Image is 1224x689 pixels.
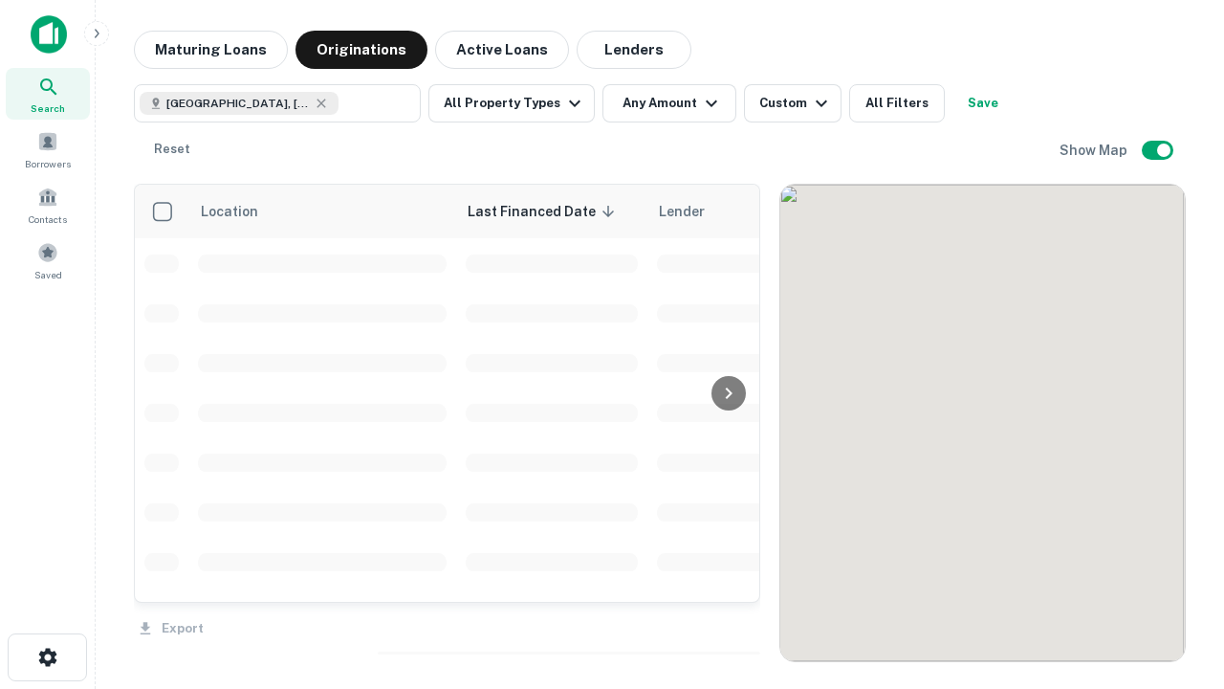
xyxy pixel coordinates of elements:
button: Originations [295,31,427,69]
button: All Property Types [428,84,595,122]
div: Custom [759,92,833,115]
button: Maturing Loans [134,31,288,69]
span: Borrowers [25,156,71,171]
button: Lenders [577,31,691,69]
span: Last Financed Date [468,200,621,223]
button: Reset [142,130,203,168]
button: Custom [744,84,841,122]
span: Search [31,100,65,116]
h6: Show Map [1060,140,1130,161]
span: Lender [659,200,705,223]
button: Save your search to get updates of matches that match your search criteria. [952,84,1014,122]
button: Any Amount [602,84,736,122]
span: Contacts [29,211,67,227]
span: [GEOGRAPHIC_DATA], [GEOGRAPHIC_DATA] [166,95,310,112]
span: Saved [34,267,62,282]
span: Location [200,200,283,223]
img: capitalize-icon.png [31,15,67,54]
iframe: Chat Widget [1128,536,1224,628]
button: All Filters [849,84,945,122]
a: Search [6,68,90,120]
a: Saved [6,234,90,286]
th: Location [188,185,456,238]
th: Last Financed Date [456,185,647,238]
a: Borrowers [6,123,90,175]
div: 0 0 [780,185,1185,661]
button: Active Loans [435,31,569,69]
th: Lender [647,185,953,238]
a: Contacts [6,179,90,231]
